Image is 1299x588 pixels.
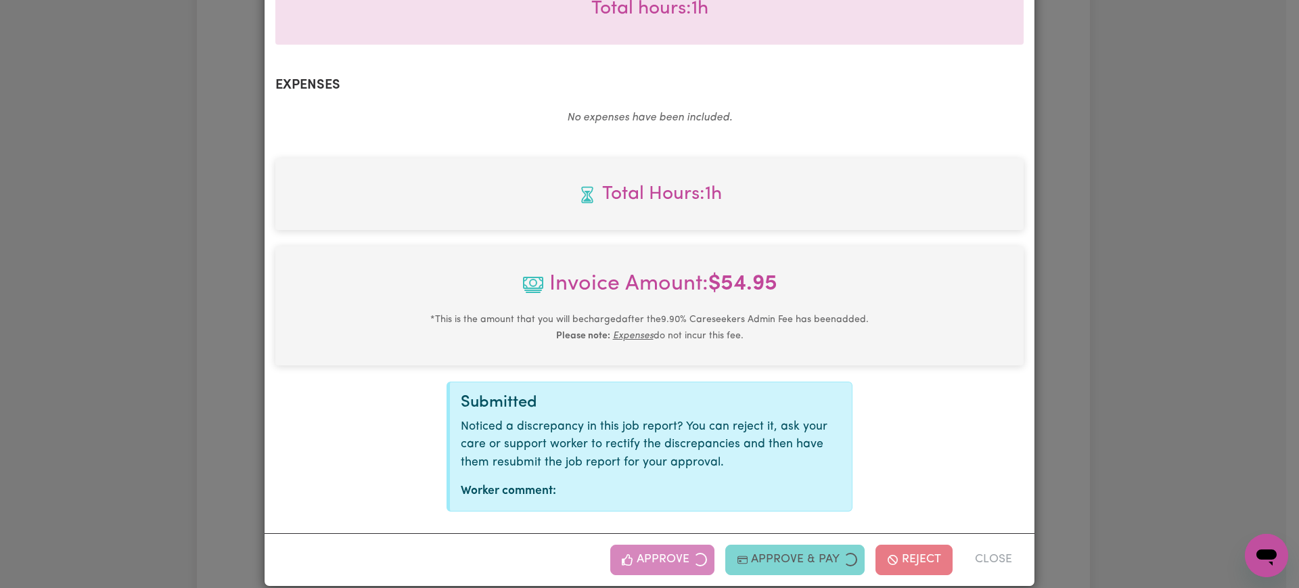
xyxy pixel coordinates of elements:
[708,273,777,295] b: $ 54.95
[275,77,1024,93] h2: Expenses
[1245,534,1288,577] iframe: Button to launch messaging window
[430,315,869,341] small: This is the amount that you will be charged after the 9.90 % Careseekers Admin Fee has been added...
[567,112,732,123] em: No expenses have been included.
[556,331,610,341] b: Please note:
[613,331,654,341] u: Expenses
[461,394,537,411] span: Submitted
[461,418,841,472] p: Noticed a discrepancy in this job report? You can reject it, ask your care or support worker to r...
[286,268,1013,311] span: Invoice Amount:
[461,485,556,497] strong: Worker comment:
[286,180,1013,208] span: Total hours worked: 1 hour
